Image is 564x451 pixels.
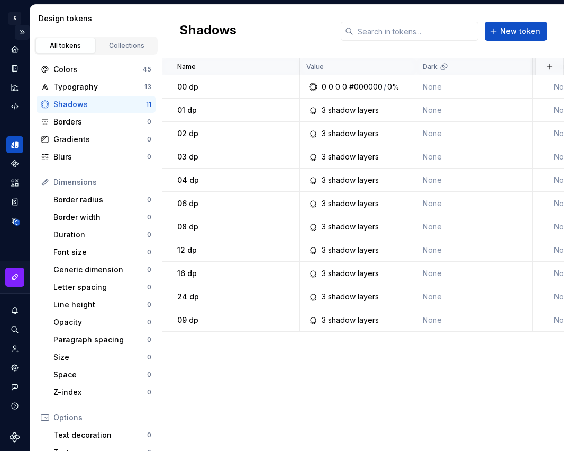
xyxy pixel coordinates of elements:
[485,22,547,41] button: New token
[49,349,156,366] a: Size0
[147,353,151,361] div: 0
[322,198,379,209] div: 3 shadow layers
[53,247,147,258] div: Font size
[53,152,147,162] div: Blurs
[49,261,156,278] a: Generic dimension0
[416,192,533,215] td: None
[147,335,151,344] div: 0
[322,291,379,302] div: 3 shadow layers
[147,213,151,222] div: 0
[53,99,146,110] div: Shadows
[147,135,151,144] div: 0
[6,136,23,153] div: Design tokens
[144,83,151,91] div: 13
[353,22,478,41] input: Search in tokens...
[37,113,156,130] a: Borders0
[177,105,197,116] p: 01 dp
[53,117,147,127] div: Borders
[53,282,147,293] div: Letter spacing
[147,266,151,274] div: 0
[53,177,151,188] div: Dimensions
[37,148,156,165] a: Blurs0
[53,64,143,75] div: Colors
[53,82,144,92] div: Typography
[322,152,379,162] div: 3 shadow layers
[53,334,147,345] div: Paragraph spacing
[8,12,21,25] div: S
[143,65,151,74] div: 45
[6,340,23,357] a: Invite team
[177,222,198,232] p: 08 dp
[6,359,23,376] a: Settings
[322,245,379,255] div: 3 shadow layers
[53,264,147,275] div: Generic dimension
[416,238,533,262] td: None
[335,82,340,92] div: 0
[10,432,20,443] svg: Supernova Logo
[500,26,540,37] span: New token
[6,155,23,172] a: Components
[322,105,379,116] div: 3 shadow layers
[49,209,156,226] a: Border width0
[322,175,379,185] div: 3 shadow layers
[177,152,198,162] p: 03 dp
[177,198,198,209] p: 06 dp
[147,370,151,379] div: 0
[101,41,153,50] div: Collections
[177,291,199,302] p: 24 dp
[416,262,533,285] td: None
[37,78,156,95] a: Typography13
[147,153,151,161] div: 0
[53,299,147,310] div: Line height
[322,315,379,325] div: 3 shadow layers
[39,41,92,50] div: All tokens
[53,212,147,223] div: Border width
[322,268,379,279] div: 3 shadow layers
[147,248,151,257] div: 0
[53,352,147,362] div: Size
[49,366,156,383] a: Space0
[6,60,23,77] a: Documentation
[6,41,23,58] a: Home
[49,427,156,444] a: Text decoration0
[49,314,156,331] a: Opacity0
[177,63,196,71] p: Name
[147,431,151,439] div: 0
[15,25,30,40] button: Expand sidebar
[53,387,147,397] div: Z-index
[53,369,147,380] div: Space
[177,128,198,139] p: 02 dp
[416,308,533,332] td: None
[49,244,156,261] a: Font size0
[49,384,156,401] a: Z-index0
[6,79,23,96] a: Analytics
[49,331,156,348] a: Paragraph spacing0
[416,145,533,169] td: None
[6,378,23,395] button: Contact support
[6,174,23,191] a: Assets
[387,82,399,92] div: 0%
[147,318,151,326] div: 0
[6,321,23,338] button: Search ⌘K
[147,300,151,309] div: 0
[177,315,198,325] p: 09 dp
[147,196,151,204] div: 0
[6,98,23,115] a: Code automation
[177,175,199,185] p: 04 dp
[342,82,347,92] div: 0
[322,222,379,232] div: 3 shadow layers
[322,82,326,92] div: 0
[6,302,23,319] button: Notifications
[179,22,236,41] h2: Shadows
[49,296,156,313] a: Line height0
[37,131,156,148] a: Gradients0
[177,82,198,92] p: 00 dp
[6,213,23,229] div: Data sources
